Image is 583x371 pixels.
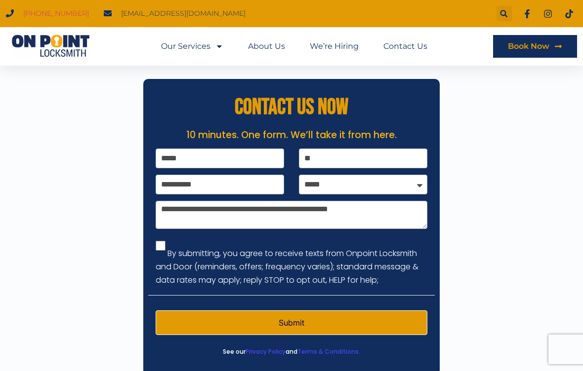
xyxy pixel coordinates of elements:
a: Contact Us [383,35,427,58]
form: Contact Form [156,148,427,341]
span: Book Now [508,42,549,50]
a: About Us [248,35,285,58]
a: Our Services [161,35,223,58]
nav: Menu [161,35,427,58]
a: Privacy Policy [246,347,286,356]
div: Search [497,6,512,21]
p: 10 minutes. One form. We’ll take it from here. [148,128,435,143]
label: By submitting, you agree to receive texts from Onpoint Locksmith and Door (reminders, offers; fre... [156,247,418,285]
a: Terms & Conditions. [297,347,360,356]
span: [EMAIL_ADDRESS][DOMAIN_NAME] [119,7,246,20]
button: Submit [156,310,427,335]
a: Book Now [493,35,577,58]
h2: CONTACT US NOW [148,96,435,118]
a: [PHONE_NUMBER] [23,7,89,20]
a: We’re Hiring [310,35,359,58]
p: See our and [148,345,435,359]
span: Submit [279,319,304,327]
